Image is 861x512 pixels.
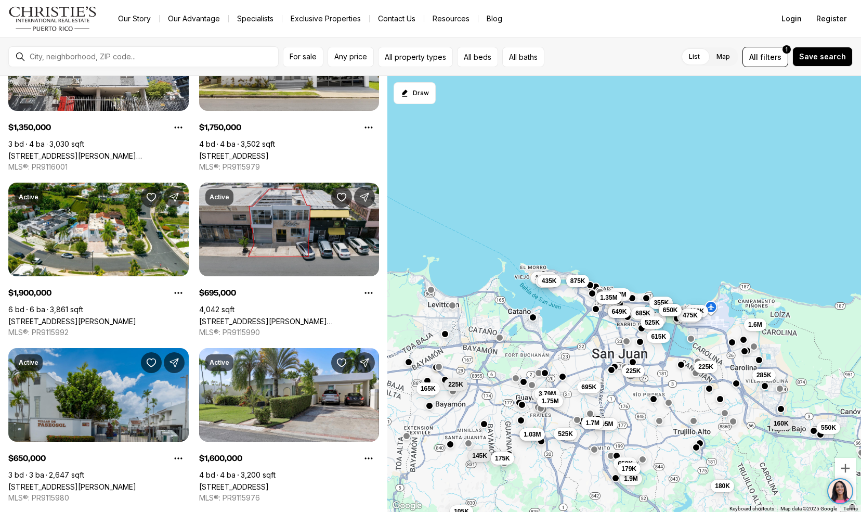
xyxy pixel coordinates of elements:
button: 220K [643,313,666,326]
a: 222 CALLE TURPIAL, SAN JUAN PR, 00926 [8,317,136,326]
img: logo [8,6,97,31]
a: Our Advantage [160,11,228,26]
button: 525K [554,427,577,440]
span: 435K [541,277,556,285]
button: 1.05M [592,418,617,430]
a: Blog [478,11,511,26]
button: 875K [566,274,589,287]
button: 225K [694,360,717,373]
span: 615K [651,332,666,340]
span: 1.35M [600,293,617,301]
span: Any price [334,53,367,61]
label: List [681,47,708,66]
button: 649K [607,305,631,317]
button: Property options [168,117,189,138]
button: 525K [641,316,664,328]
span: 685K [635,309,650,317]
button: Allfilters1 [742,47,788,67]
span: 355K [654,299,669,307]
span: Register [816,15,846,23]
img: be3d4b55-7850-4bcb-9297-a2f9cd376e78.png [6,6,30,30]
a: Calle Malaga E-17 VISTAMAR MARINA ESTE, CAROLINA PR, 00983 [199,482,269,491]
button: All baths [502,47,544,67]
button: 1.9M [620,472,642,485]
button: 3.79M [534,388,560,400]
span: 175K [495,454,510,463]
p: Active [19,359,38,367]
span: 525K [645,318,660,326]
button: 615K [647,330,670,342]
a: Resources [424,11,478,26]
button: 1.75M [537,395,563,407]
button: 1.7M [581,417,604,429]
span: 1 [786,45,788,54]
a: 1400 AMERICO MIRANDA AVE, SAN JUAN PR, 00926 [199,317,380,326]
button: Register [810,8,853,29]
button: 1.65M [531,272,556,284]
a: Exclusive Properties [282,11,369,26]
button: 160K [769,417,793,430]
button: 1.35M [596,291,621,303]
span: 649K [611,307,627,315]
button: Save Property: 1400 AMERICO MIRANDA AVE [331,187,352,208]
span: 165K [421,384,436,392]
p: Active [19,193,38,201]
span: Login [781,15,802,23]
span: 225K [448,380,463,388]
span: 550K [821,423,836,431]
button: Save search [792,47,853,67]
a: 12-13 Santander St SANTANDER ST, TORRIMAR #12-13, GUAYNABO PR, 00966 [199,151,269,160]
span: All [749,52,758,62]
button: 1.9M [531,389,554,401]
span: 160K [774,419,789,428]
span: 180K [715,481,730,490]
span: 1.7M [585,419,599,427]
span: 460K [689,306,704,315]
button: 285K [752,369,776,381]
button: Property options [358,283,379,303]
span: 695K [581,382,596,391]
a: Our Story [110,11,159,26]
button: 180K [711,479,734,492]
button: 625K [677,310,700,323]
span: 1.9M [624,475,638,483]
button: 650K [658,303,682,316]
button: Property options [358,448,379,469]
button: 460K [685,304,708,317]
span: 3.79M [539,390,556,398]
a: 85 WILSON STREET #PH-601, SAN JUAN PR, 00907 [8,151,189,160]
button: Login [775,8,808,29]
button: For sale [283,47,323,67]
button: 6.7M [535,275,557,287]
button: Any price [328,47,374,67]
button: Contact Us [370,11,424,26]
a: 200 BOULEVARD DE LA FUENTE #51, SAN JUAN PR, 00926 [8,482,136,491]
span: 179K [621,464,636,472]
button: 145K [468,449,491,462]
span: filters [760,52,781,62]
button: 435K [537,275,560,287]
button: 550K [817,421,840,433]
span: 650K [662,305,677,314]
span: Map data ©2025 Google [780,506,837,511]
button: Share Property [354,187,375,208]
button: 650K [614,457,637,470]
button: Share Property [164,352,185,373]
button: Start drawing [394,82,436,104]
p: Active [210,193,229,201]
button: 179K [617,462,641,475]
button: All beds [457,47,498,67]
button: Property options [168,448,189,469]
button: 1.6M [744,318,766,331]
button: 695K [577,380,601,393]
button: Share Property [164,187,185,208]
span: 3.8M [612,290,627,299]
a: Specialists [229,11,282,26]
button: 225K [444,378,467,390]
span: 1.6M [748,321,762,329]
button: 475K [679,309,702,322]
button: 165K [416,382,440,394]
span: 1.03M [524,430,541,438]
button: 685K [631,307,655,319]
